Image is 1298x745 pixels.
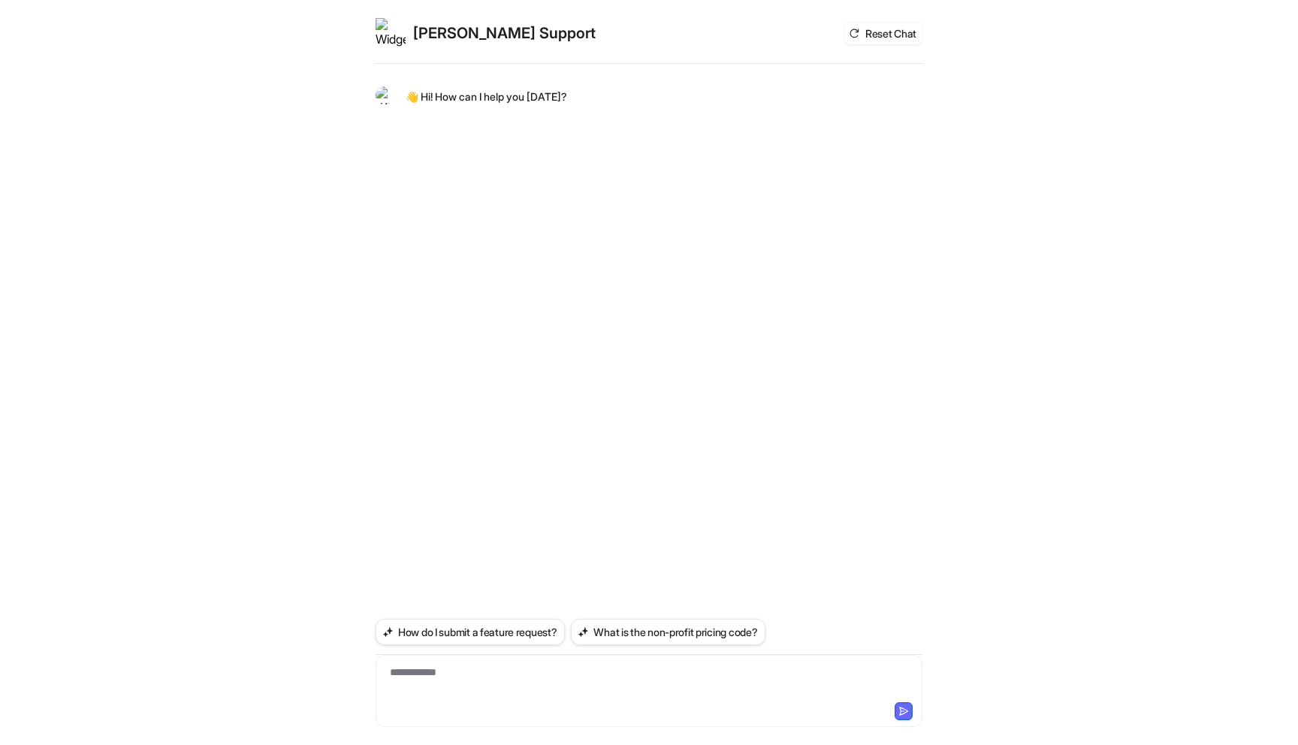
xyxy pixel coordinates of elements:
[406,88,567,106] p: 👋 Hi! How can I help you [DATE]?
[844,23,922,44] button: Reset Chat
[376,18,406,48] img: Widget
[413,23,596,44] h2: [PERSON_NAME] Support
[571,619,765,645] button: What is the non-profit pricing code?
[376,86,394,104] img: Widget
[376,619,565,645] button: How do I submit a feature request?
